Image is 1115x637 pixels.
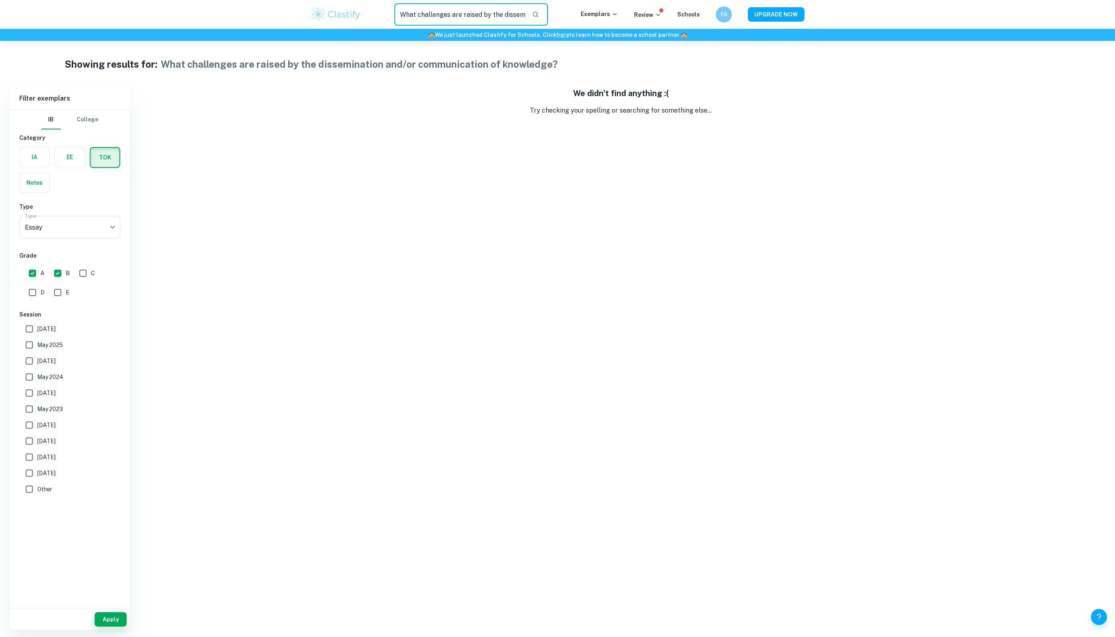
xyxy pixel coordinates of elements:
h6: Type [19,202,120,211]
button: IA [20,147,49,167]
p: Exemplars [581,10,618,18]
h5: We didn't find anything :( [136,87,1105,99]
button: TOK [91,148,119,167]
h6: FA [719,10,729,19]
h6: Filter exemplars [10,87,130,110]
span: [DATE] [37,437,56,445]
span: 🏫 [681,32,687,38]
span: 🏫 [428,32,435,38]
span: [DATE] [37,325,56,333]
span: C [91,269,95,278]
span: B [66,269,70,278]
span: [DATE] [37,453,56,462]
button: FA [716,6,732,22]
p: Review [634,10,661,19]
img: Clastify logo [311,6,362,22]
span: E [66,288,69,297]
h6: Grade [19,251,120,260]
span: [DATE] [37,357,56,365]
button: College [77,110,98,129]
h6: We just launched Clastify for Schools. Click to learn how to become a school partner. [2,30,1113,39]
span: A [40,269,44,278]
button: Help and Feedback [1091,609,1107,625]
span: [DATE] [37,469,56,478]
h1: What challenges are raised by the dissemination and/or communication of knowledge? [161,57,558,71]
p: Try checking your spelling or searching for something else... [136,106,1105,115]
span: Other [37,485,52,494]
input: Search for any exemplars... [394,3,525,26]
span: May 2023 [37,405,63,413]
span: May 2024 [37,373,63,381]
span: [DATE] [37,421,56,429]
span: [DATE] [37,389,56,397]
div: Essay [19,216,120,238]
button: UPGRADE NOW [748,7,804,22]
a: here [557,32,569,38]
button: EE [55,147,85,167]
span: D [40,288,44,297]
label: Type [25,212,36,219]
a: Schools [677,11,700,18]
button: Apply [95,612,127,627]
h6: Category [19,133,120,142]
div: Filter type choice [41,110,98,129]
span: May 2025 [37,341,63,349]
h1: Showing results for: [65,57,158,71]
h6: Session [19,310,120,319]
button: IB [41,110,61,129]
button: Notes [20,173,49,192]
